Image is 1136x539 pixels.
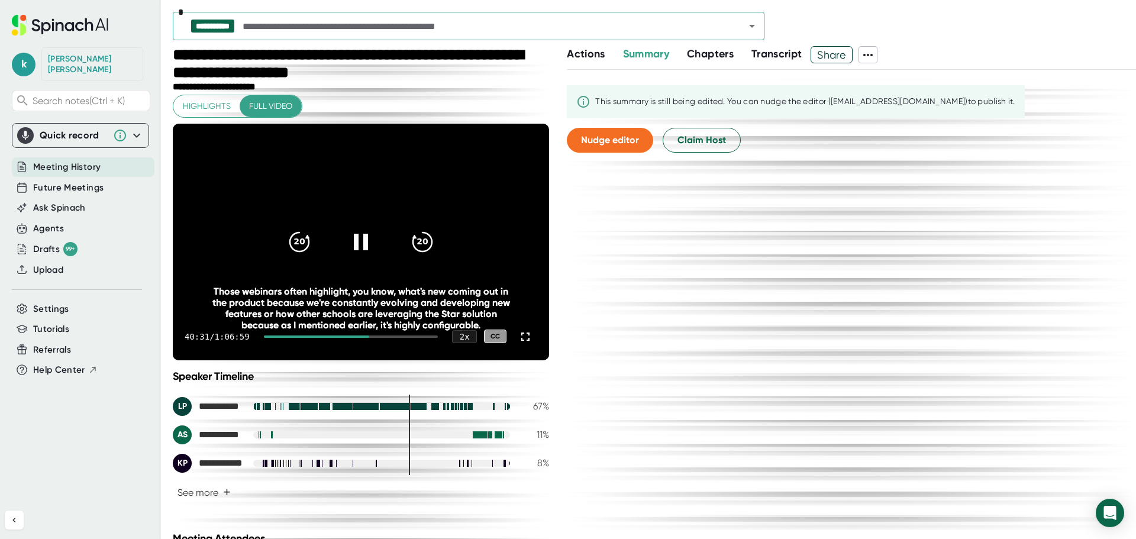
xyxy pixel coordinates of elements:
div: 8 % [519,457,549,469]
div: Quick record [17,124,144,147]
div: Quick record [40,130,107,141]
button: Share [811,46,853,63]
div: LP [173,397,192,416]
div: 2 x [452,330,477,343]
span: Claim Host [677,133,726,147]
span: + [223,488,231,497]
div: Lori Plants [173,397,244,416]
div: Speaker Timeline [173,370,549,383]
span: k [12,53,35,76]
div: 99+ [63,242,78,256]
button: Chapters [687,46,734,62]
button: Full video [240,95,302,117]
div: 40:31 / 1:06:59 [185,332,250,341]
span: Share [811,44,852,65]
button: Tutorials [33,322,69,336]
button: Agents [33,222,64,235]
div: KP [173,454,192,473]
div: Kelly Pearce [173,454,244,473]
button: Highlights [173,95,240,117]
span: Chapters [687,47,734,60]
span: Search notes (Ctrl + K) [33,95,147,106]
div: AS [173,425,192,444]
div: Katie Breedlove [48,54,137,75]
span: Full video [249,99,292,114]
button: Claim Host [663,128,741,153]
button: Collapse sidebar [5,511,24,530]
div: Open Intercom Messenger [1096,499,1124,527]
button: Actions [567,46,605,62]
span: Summary [623,47,669,60]
button: Transcript [751,46,802,62]
button: Summary [623,46,669,62]
button: Drafts 99+ [33,242,78,256]
button: Help Center [33,363,98,377]
div: Those webinars often highlight, you know, what's new coming out in the product because we're cons... [211,286,512,331]
div: Anna Strejc [173,425,244,444]
div: This summary is still being edited. You can nudge the editor ([EMAIL_ADDRESS][DOMAIN_NAME]) to pu... [595,96,1015,107]
span: Highlights [183,99,231,114]
button: Ask Spinach [33,201,86,215]
button: Nudge editor [567,128,653,153]
button: Upload [33,263,63,277]
span: Nudge editor [581,134,639,146]
div: CC [484,330,506,343]
div: 67 % [519,401,549,412]
div: Drafts [33,242,78,256]
button: Referrals [33,343,71,357]
button: See more+ [173,482,235,503]
button: Meeting History [33,160,101,174]
div: 11 % [519,429,549,440]
span: Help Center [33,363,85,377]
button: Open [744,18,760,34]
span: Transcript [751,47,802,60]
span: Actions [567,47,605,60]
button: Settings [33,302,69,316]
button: Future Meetings [33,181,104,195]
